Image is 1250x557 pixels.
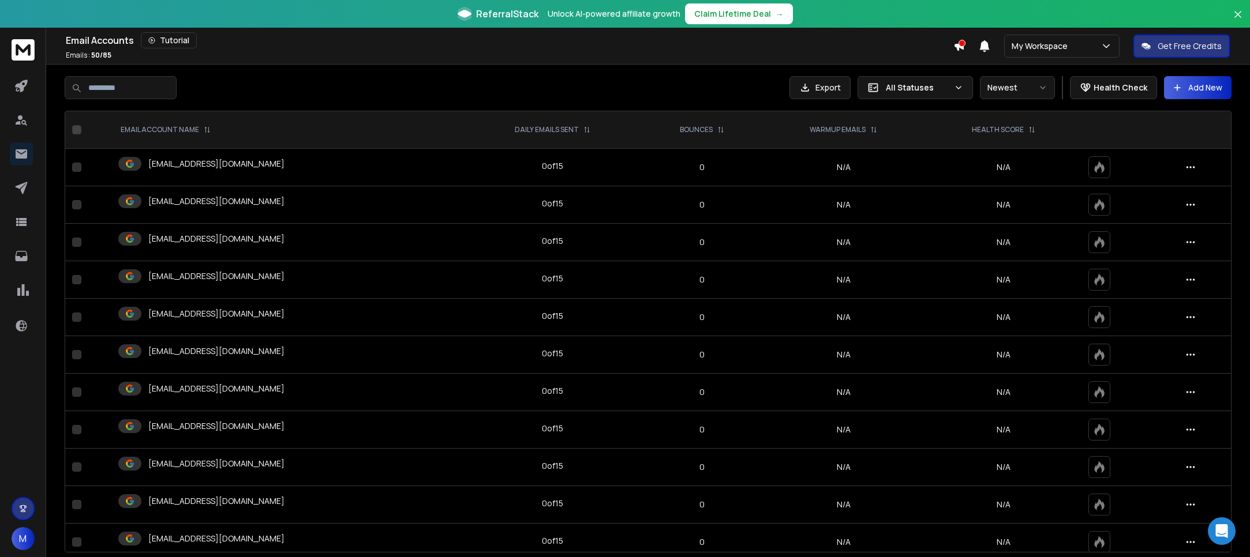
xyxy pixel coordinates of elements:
[762,449,926,486] td: N/A
[972,125,1024,134] p: HEALTH SCORE
[91,50,111,60] span: 50 / 85
[649,199,755,210] p: 0
[1158,40,1222,52] p: Get Free Credits
[148,270,285,282] p: [EMAIL_ADDRESS][DOMAIN_NAME]
[649,461,755,473] p: 0
[1012,40,1072,52] p: My Workspace
[933,386,1075,398] p: N/A
[1094,82,1147,93] p: Health Check
[542,235,563,247] div: 0 of 15
[649,311,755,323] p: 0
[649,236,755,248] p: 0
[933,236,1075,248] p: N/A
[649,424,755,435] p: 0
[776,8,784,20] span: →
[148,308,285,319] p: [EMAIL_ADDRESS][DOMAIN_NAME]
[542,273,563,284] div: 0 of 15
[649,386,755,398] p: 0
[66,32,953,48] div: Email Accounts
[1164,76,1232,99] button: Add New
[542,385,563,397] div: 0 of 15
[933,199,1075,210] p: N/A
[762,224,926,261] td: N/A
[933,536,1075,548] p: N/A
[933,424,1075,435] p: N/A
[148,458,285,469] p: [EMAIL_ADDRESS][DOMAIN_NAME]
[148,533,285,544] p: [EMAIL_ADDRESS][DOMAIN_NAME]
[148,345,285,357] p: [EMAIL_ADDRESS][DOMAIN_NAME]
[542,498,563,509] div: 0 of 15
[933,499,1075,510] p: N/A
[148,420,285,432] p: [EMAIL_ADDRESS][DOMAIN_NAME]
[542,535,563,547] div: 0 of 15
[762,261,926,299] td: N/A
[980,76,1055,99] button: Newest
[542,160,563,172] div: 0 of 15
[515,125,579,134] p: DAILY EMAILS SENT
[542,310,563,322] div: 0 of 15
[542,460,563,472] div: 0 of 15
[886,82,949,93] p: All Statuses
[649,499,755,510] p: 0
[476,7,538,21] span: ReferralStack
[66,51,111,60] p: Emails :
[933,274,1075,285] p: N/A
[810,125,866,134] p: WARMUP EMAILS
[762,149,926,186] td: N/A
[762,336,926,374] td: N/A
[685,3,793,24] button: Claim Lifetime Deal→
[148,495,285,507] p: [EMAIL_ADDRESS][DOMAIN_NAME]
[649,536,755,548] p: 0
[789,76,851,99] button: Export
[148,383,285,394] p: [EMAIL_ADDRESS][DOMAIN_NAME]
[762,186,926,224] td: N/A
[1070,76,1157,99] button: Health Check
[649,349,755,360] p: 0
[1208,517,1236,545] div: Open Intercom Messenger
[933,311,1075,323] p: N/A
[12,527,35,550] button: M
[148,233,285,244] p: [EMAIL_ADDRESS][DOMAIN_NAME]
[148,195,285,207] p: [EMAIL_ADDRESS][DOMAIN_NAME]
[121,125,211,134] div: EMAIL ACCOUNT NAME
[649,161,755,173] p: 0
[933,349,1075,360] p: N/A
[762,374,926,411] td: N/A
[1133,35,1230,58] button: Get Free Credits
[649,274,755,285] p: 0
[542,198,563,209] div: 0 of 15
[1230,7,1245,35] button: Close banner
[148,158,285,170] p: [EMAIL_ADDRESS][DOMAIN_NAME]
[762,299,926,336] td: N/A
[542,348,563,359] div: 0 of 15
[542,423,563,434] div: 0 of 15
[548,8,680,20] p: Unlock AI-powered affiliate growth
[762,486,926,524] td: N/A
[933,461,1075,473] p: N/A
[680,125,713,134] p: BOUNCES
[933,161,1075,173] p: N/A
[762,411,926,449] td: N/A
[141,32,197,48] button: Tutorial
